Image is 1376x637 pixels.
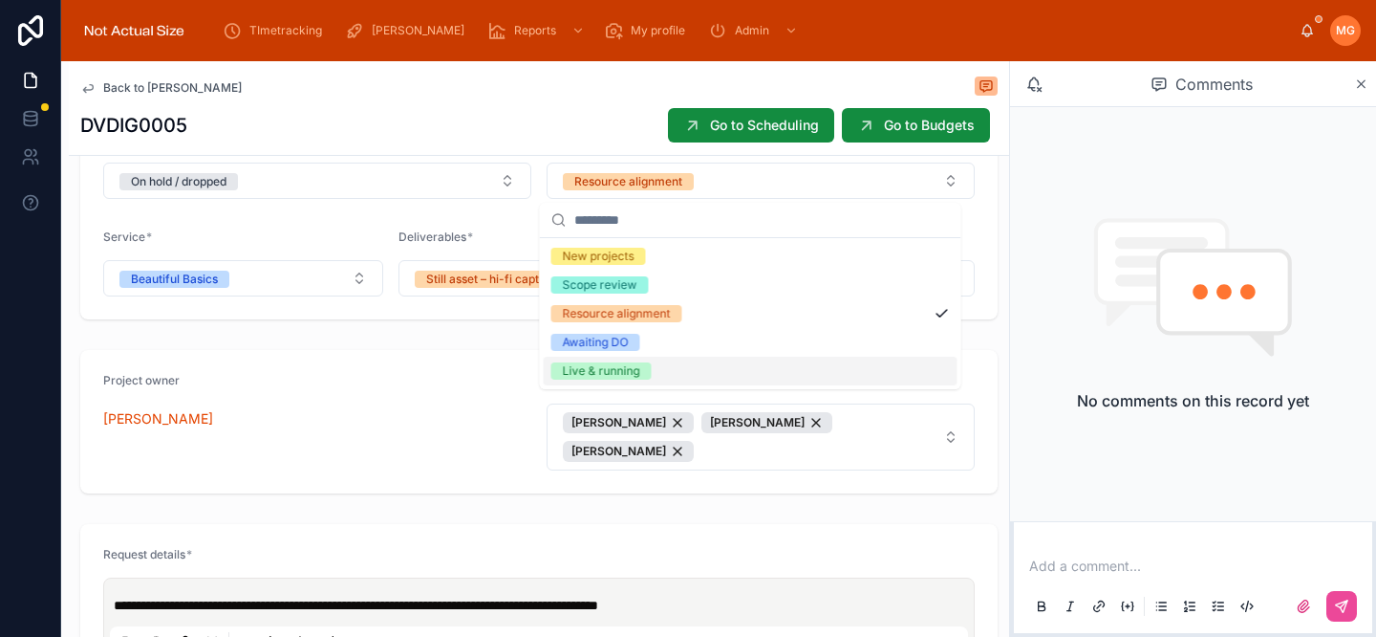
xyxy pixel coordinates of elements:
[710,116,819,135] span: Go to Scheduling
[563,305,671,322] div: Resource alignment
[563,248,634,265] div: New projects
[131,173,226,190] div: On hold / dropped
[547,163,975,199] button: Select Button
[563,412,694,433] button: Unselect 9
[415,269,569,288] button: Unselect STILL_ASSET_HI_FI_CAPTURE
[842,108,990,143] button: Go to Budgets
[482,13,594,48] a: Reports
[668,108,834,143] button: Go to Scheduling
[398,260,678,297] button: Select Button
[103,260,383,297] button: Select Button
[1336,23,1355,38] span: MG
[398,230,466,244] span: Deliverables
[631,23,685,38] span: My profile
[80,80,242,96] a: Back to [PERSON_NAME]
[735,23,769,38] span: Admin
[103,163,531,199] button: Select Button
[884,116,975,135] span: Go to Budgets
[103,230,145,244] span: Service
[1175,73,1253,96] span: Comments
[540,238,961,389] div: Suggestions
[80,112,187,139] h1: DVDIG0005
[563,362,640,380] div: Live & running
[701,412,832,433] button: Unselect 392
[547,404,975,471] button: Select Button
[217,13,335,48] a: TImetracking
[571,444,666,459] span: [PERSON_NAME]
[563,334,629,351] div: Awaiting DO
[1077,389,1309,412] h2: No comments on this record yet
[563,276,637,294] div: Scope review
[131,271,218,288] div: Beautiful Basics
[103,80,242,96] span: Back to [PERSON_NAME]
[563,441,694,462] button: Unselect 8
[574,173,682,190] div: Resource alignment
[598,13,699,48] a: My profile
[249,23,322,38] span: TImetracking
[207,10,1300,52] div: scrollable content
[571,415,666,430] span: [PERSON_NAME]
[710,415,805,430] span: [PERSON_NAME]
[339,13,478,48] a: [PERSON_NAME]
[76,15,192,46] img: App logo
[103,409,213,428] a: [PERSON_NAME]
[514,23,556,38] span: Reports
[103,547,185,561] span: Request details
[103,373,180,387] span: Project owner
[702,13,807,48] a: Admin
[372,23,464,38] span: [PERSON_NAME]
[426,271,557,288] div: Still asset – hi-fi capture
